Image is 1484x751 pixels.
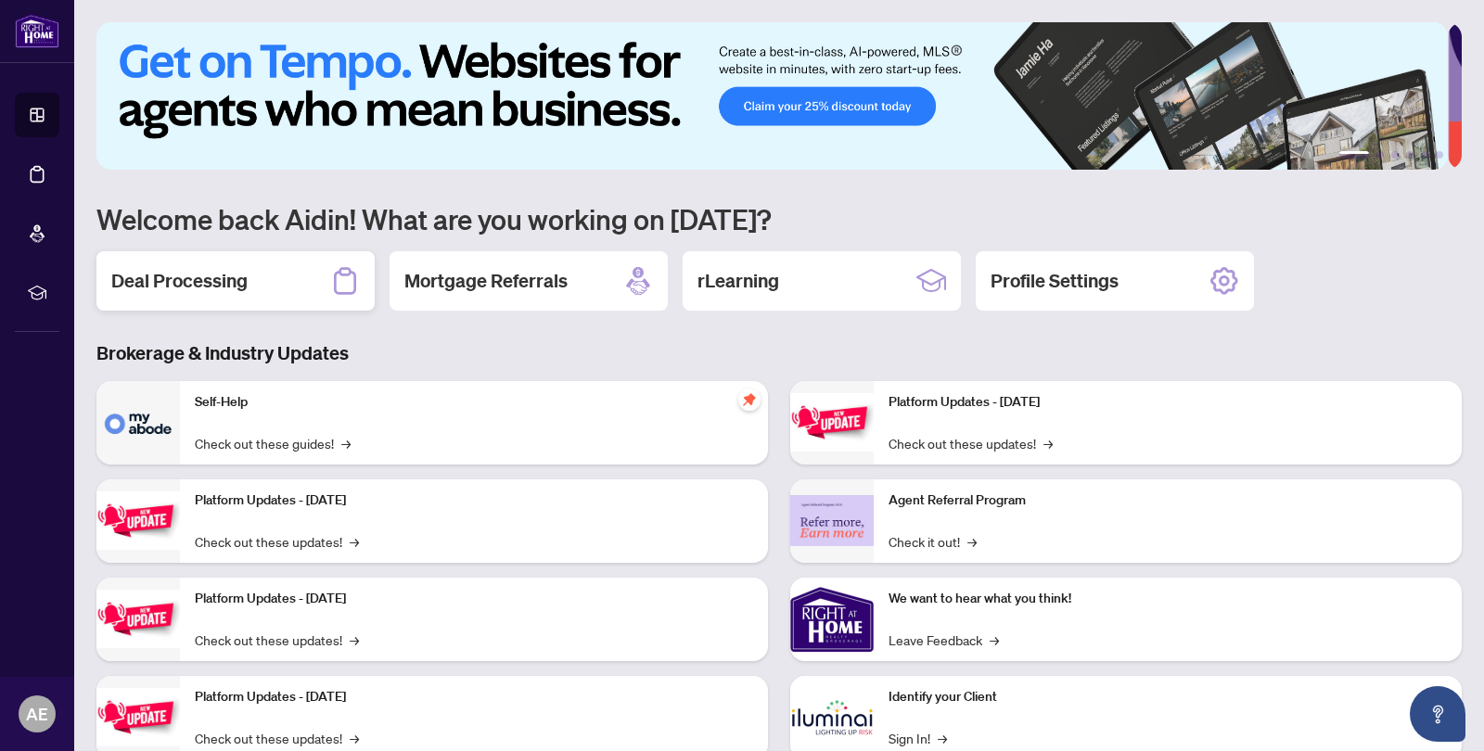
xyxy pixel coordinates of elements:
button: Open asap [1410,686,1465,742]
span: → [990,630,999,650]
h2: Mortgage Referrals [404,268,568,294]
p: Platform Updates - [DATE] [195,490,753,511]
h2: Deal Processing [111,268,248,294]
span: → [967,531,977,552]
span: → [350,728,359,748]
a: Check out these updates!→ [889,433,1053,453]
h3: Brokerage & Industry Updates [96,340,1462,366]
span: → [1043,433,1053,453]
img: Platform Updates - September 16, 2025 [96,491,180,550]
img: Platform Updates - July 21, 2025 [96,590,180,648]
button: 5 [1421,151,1428,159]
a: Check out these updates!→ [195,728,359,748]
p: Platform Updates - [DATE] [889,392,1447,413]
p: Platform Updates - [DATE] [195,687,753,707]
img: Agent Referral Program [790,495,874,546]
p: Identify your Client [889,687,1447,707]
img: Platform Updates - June 23, 2025 [790,393,874,452]
span: pushpin [738,388,761,411]
p: Self-Help [195,392,753,413]
a: Check out these updates!→ [195,531,359,552]
img: Slide 0 [96,22,1448,170]
h2: Profile Settings [991,268,1119,294]
a: Leave Feedback→ [889,630,999,650]
span: AE [26,701,48,727]
span: → [938,728,947,748]
span: → [350,630,359,650]
img: logo [15,14,59,48]
button: 3 [1391,151,1399,159]
p: We want to hear what you think! [889,589,1447,609]
a: Check out these updates!→ [195,630,359,650]
span: → [350,531,359,552]
a: Sign In!→ [889,728,947,748]
button: 6 [1436,151,1443,159]
h2: rLearning [697,268,779,294]
p: Platform Updates - [DATE] [195,589,753,609]
p: Agent Referral Program [889,490,1447,511]
span: → [341,433,351,453]
button: 4 [1406,151,1414,159]
a: Check out these guides!→ [195,433,351,453]
h1: Welcome back Aidin! What are you working on [DATE]? [96,201,1462,236]
img: Platform Updates - July 8, 2025 [96,688,180,746]
a: Check it out!→ [889,531,977,552]
img: We want to hear what you think! [790,578,874,661]
button: 1 [1339,151,1369,159]
button: 2 [1376,151,1384,159]
img: Self-Help [96,381,180,465]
